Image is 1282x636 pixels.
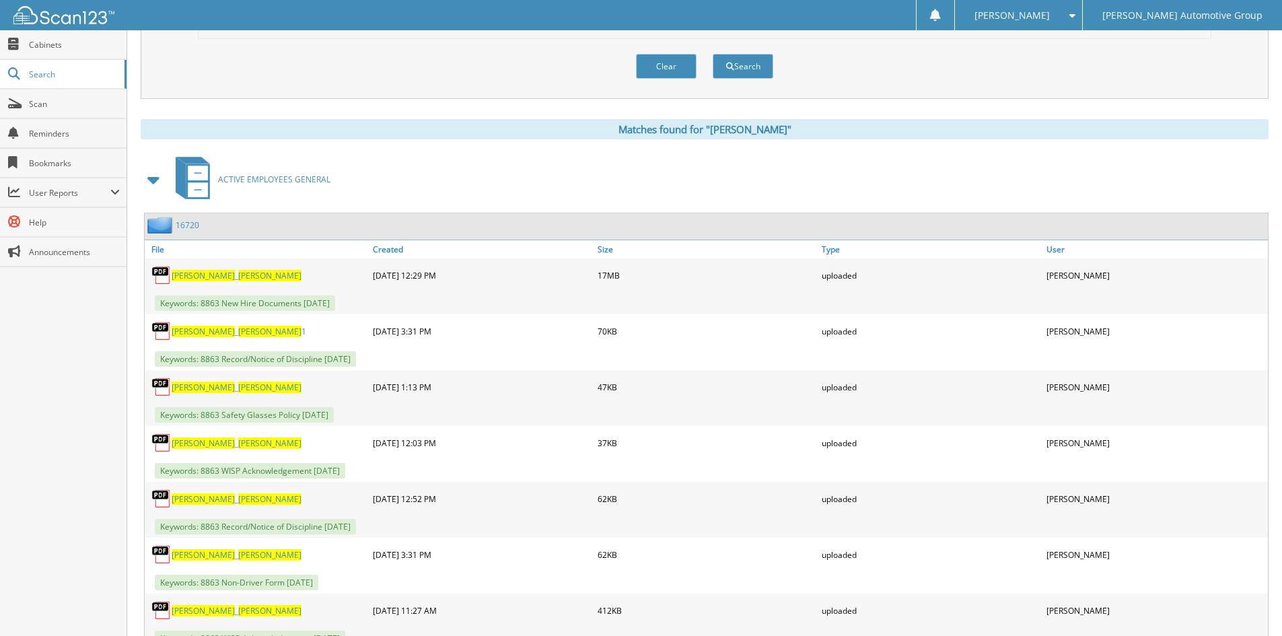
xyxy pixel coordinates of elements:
[145,240,369,258] a: File
[974,11,1050,20] span: [PERSON_NAME]
[238,270,301,281] span: [PERSON_NAME]
[29,187,110,199] span: User Reports
[369,597,594,624] div: [DATE] 11:27 AM
[369,240,594,258] a: Created
[1043,240,1268,258] a: User
[172,437,301,449] a: [PERSON_NAME]_[PERSON_NAME]
[29,39,120,50] span: Cabinets
[713,54,773,79] button: Search
[29,69,118,80] span: Search
[1043,374,1268,400] div: [PERSON_NAME]
[238,326,301,337] span: [PERSON_NAME]
[151,433,172,453] img: PDF.png
[172,326,235,337] span: [PERSON_NAME]
[218,174,330,185] span: ACTIVE EMPLOYEES GENERAL
[29,217,120,228] span: Help
[29,246,120,258] span: Announcements
[155,575,318,590] span: Keywords: 8863 Non-Driver Form [DATE]
[636,54,697,79] button: Clear
[155,407,334,423] span: Keywords: 8863 Safety Glasses Policy [DATE]
[238,382,301,393] span: [PERSON_NAME]
[172,270,301,281] a: [PERSON_NAME]_[PERSON_NAME]
[155,295,335,311] span: Keywords: 8863 New Hire Documents [DATE]
[818,429,1043,456] div: uploaded
[168,153,330,206] a: ACTIVE EMPLOYEES GENERAL
[818,318,1043,345] div: uploaded
[369,318,594,345] div: [DATE] 3:31 PM
[238,437,301,449] span: [PERSON_NAME]
[1043,262,1268,289] div: [PERSON_NAME]
[172,326,306,337] a: [PERSON_NAME]_[PERSON_NAME]1
[13,6,114,24] img: scan123-logo-white.svg
[818,597,1043,624] div: uploaded
[1043,318,1268,345] div: [PERSON_NAME]
[151,489,172,509] img: PDF.png
[155,463,345,479] span: Keywords: 8863 WISP Acknowledgement [DATE]
[155,519,356,534] span: Keywords: 8863 Record/Notice of Discipline [DATE]
[594,262,819,289] div: 17MB
[594,541,819,568] div: 62KB
[29,157,120,169] span: Bookmarks
[151,265,172,285] img: PDF.png
[1102,11,1262,20] span: [PERSON_NAME] Automotive Group
[172,493,301,505] a: [PERSON_NAME]_[PERSON_NAME]
[172,605,301,616] a: [PERSON_NAME]_[PERSON_NAME]
[369,541,594,568] div: [DATE] 3:31 PM
[172,437,235,449] span: [PERSON_NAME]
[238,605,301,616] span: [PERSON_NAME]
[818,240,1043,258] a: Type
[1043,485,1268,512] div: [PERSON_NAME]
[151,321,172,341] img: PDF.png
[594,318,819,345] div: 70KB
[818,262,1043,289] div: uploaded
[818,374,1043,400] div: uploaded
[594,374,819,400] div: 47KB
[29,98,120,110] span: Scan
[29,128,120,139] span: Reminders
[1043,597,1268,624] div: [PERSON_NAME]
[172,549,235,561] span: [PERSON_NAME]
[818,541,1043,568] div: uploaded
[594,429,819,456] div: 37KB
[818,485,1043,512] div: uploaded
[155,351,356,367] span: Keywords: 8863 Record/Notice of Discipline [DATE]
[141,119,1269,139] div: Matches found for "[PERSON_NAME]"
[1043,541,1268,568] div: [PERSON_NAME]
[151,600,172,621] img: PDF.png
[172,605,235,616] span: [PERSON_NAME]
[369,429,594,456] div: [DATE] 12:03 PM
[1043,429,1268,456] div: [PERSON_NAME]
[369,262,594,289] div: [DATE] 12:29 PM
[594,240,819,258] a: Size
[176,219,199,231] a: 16720
[238,549,301,561] span: [PERSON_NAME]
[172,382,235,393] span: [PERSON_NAME]
[238,493,301,505] span: [PERSON_NAME]
[151,377,172,397] img: PDF.png
[147,217,176,234] img: folder2.png
[172,270,235,281] span: [PERSON_NAME]
[172,549,301,561] a: [PERSON_NAME]_[PERSON_NAME]
[369,374,594,400] div: [DATE] 1:13 PM
[369,485,594,512] div: [DATE] 12:52 PM
[172,493,235,505] span: [PERSON_NAME]
[172,382,301,393] a: [PERSON_NAME]_[PERSON_NAME]
[594,485,819,512] div: 62KB
[151,544,172,565] img: PDF.png
[594,597,819,624] div: 412KB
